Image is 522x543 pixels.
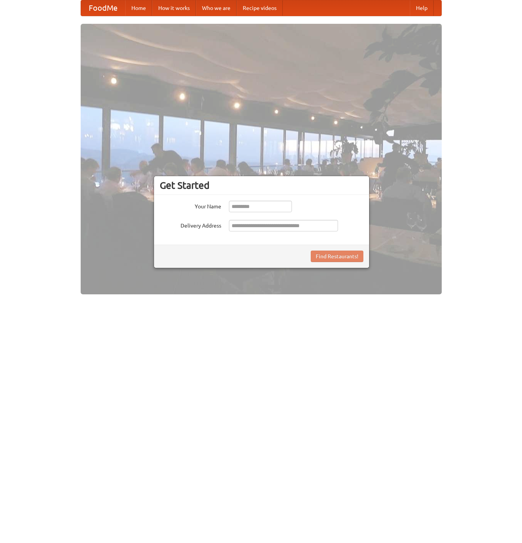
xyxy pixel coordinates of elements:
[410,0,434,16] a: Help
[125,0,152,16] a: Home
[81,0,125,16] a: FoodMe
[160,201,221,210] label: Your Name
[196,0,237,16] a: Who we are
[152,0,196,16] a: How it works
[311,251,363,262] button: Find Restaurants!
[160,220,221,229] label: Delivery Address
[160,180,363,191] h3: Get Started
[237,0,283,16] a: Recipe videos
